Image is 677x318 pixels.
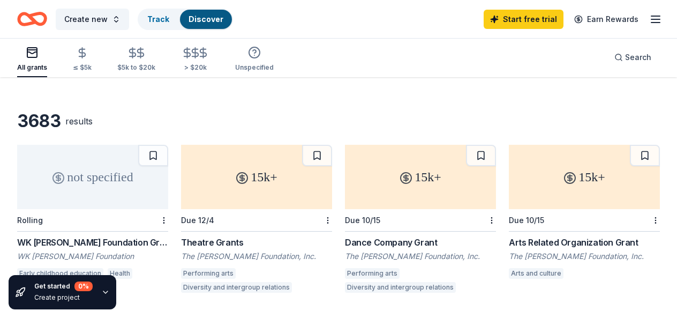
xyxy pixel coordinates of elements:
a: Start free trial [484,10,563,29]
a: 15k+Due 10/15Dance Company GrantThe [PERSON_NAME] Foundation, Inc.Performing artsDiversity and in... [345,145,496,296]
div: Performing arts [181,268,236,279]
div: The [PERSON_NAME] Foundation, Inc. [181,251,332,262]
button: ≤ $5k [73,42,92,77]
div: Create project [34,293,93,302]
button: $5k to $20k [117,42,155,77]
div: Dance Company Grant [345,236,496,249]
button: Unspecified [235,42,274,77]
div: 15k+ [181,145,332,209]
div: 15k+ [509,145,660,209]
div: Performing arts [345,268,400,279]
div: The [PERSON_NAME] Foundation, Inc. [345,251,496,262]
div: The [PERSON_NAME] Foundation, Inc. [509,251,660,262]
a: Track [147,14,169,24]
div: WK [PERSON_NAME] Foundation [17,251,168,262]
button: > $20k [181,42,209,77]
div: Due 10/15 [345,216,380,225]
button: Search [606,47,660,68]
button: TrackDiscover [138,9,233,30]
div: Arts Related Organization Grant [509,236,660,249]
div: Get started [34,282,93,291]
button: All grants [17,42,47,77]
a: 15k+Due 12/4Theatre GrantsThe [PERSON_NAME] Foundation, Inc.Performing artsDiversity and intergro... [181,145,332,296]
div: $5k to $20k [117,63,155,72]
div: ≤ $5k [73,63,92,72]
div: not specified [17,145,168,209]
div: Unspecified [235,63,274,72]
div: results [65,115,93,128]
div: Due 12/4 [181,216,214,225]
span: Create new [64,13,108,26]
div: 3683 [17,110,61,132]
a: not specifiedRollingWK [PERSON_NAME] Foundation GrantWK [PERSON_NAME] FoundationEarly childhood e... [17,145,168,305]
div: 15k+ [345,145,496,209]
div: 0 % [74,282,93,291]
div: Rolling [17,216,43,225]
a: Home [17,6,47,32]
div: WK [PERSON_NAME] Foundation Grant [17,236,168,249]
span: Search [625,51,651,64]
div: Due 10/15 [509,216,544,225]
div: Diversity and intergroup relations [345,282,456,293]
a: 15k+Due 10/15Arts Related Organization GrantThe [PERSON_NAME] Foundation, Inc.Arts and culture [509,145,660,282]
a: Discover [189,14,223,24]
div: Arts and culture [509,268,563,279]
div: > $20k [181,63,209,72]
a: Earn Rewards [568,10,645,29]
div: Diversity and intergroup relations [181,282,292,293]
div: All grants [17,63,47,72]
div: Theatre Grants [181,236,332,249]
button: Create new [56,9,129,30]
